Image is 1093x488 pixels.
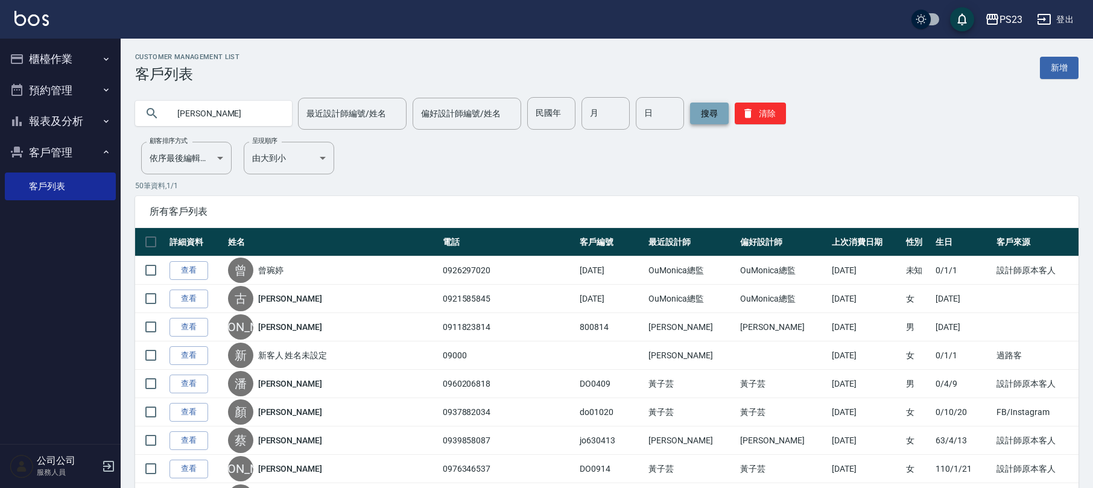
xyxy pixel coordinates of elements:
td: [DATE] [933,285,993,313]
a: 查看 [169,290,208,308]
td: 0937882034 [440,398,577,426]
h5: 公司公司 [37,455,98,467]
h3: 客戶列表 [135,66,239,83]
td: 設計師原本客人 [993,256,1079,285]
td: OuMonica總監 [645,256,737,285]
label: 顧客排序方式 [150,136,188,145]
th: 偏好設計師 [737,228,829,256]
a: 查看 [169,261,208,280]
td: 女 [903,398,933,426]
td: 110/1/21 [933,455,993,483]
td: OuMonica總監 [737,285,829,313]
a: 客戶列表 [5,173,116,200]
td: 女 [903,341,933,370]
td: [PERSON_NAME] [645,313,737,341]
td: 0/1/1 [933,256,993,285]
td: [DATE] [933,313,993,341]
button: 櫃檯作業 [5,43,116,75]
td: 設計師原本客人 [993,370,1079,398]
th: 姓名 [225,228,440,256]
div: 新 [228,343,253,368]
div: [PERSON_NAME] [228,314,253,340]
td: 黃子芸 [645,398,737,426]
h2: Customer Management List [135,53,239,61]
a: 曾琬婷 [258,264,284,276]
a: 查看 [169,318,208,337]
td: [PERSON_NAME] [737,426,829,455]
td: 0/4/9 [933,370,993,398]
div: [PERSON_NAME] [228,456,253,481]
td: 女 [903,426,933,455]
button: 報表及分析 [5,106,116,137]
a: [PERSON_NAME] [258,463,322,475]
div: 顏 [228,399,253,425]
p: 50 筆資料, 1 / 1 [135,180,1079,191]
td: 0/1/1 [933,341,993,370]
td: 0976346537 [440,455,577,483]
td: [DATE] [577,256,645,285]
td: [PERSON_NAME] [737,313,829,341]
td: 女 [903,455,933,483]
a: [PERSON_NAME] [258,378,322,390]
th: 電話 [440,228,577,256]
td: [DATE] [829,341,902,370]
td: [DATE] [829,398,902,426]
td: OuMonica總監 [645,285,737,313]
td: 0926297020 [440,256,577,285]
td: 女 [903,285,933,313]
th: 詳細資料 [166,228,225,256]
a: [PERSON_NAME] [258,293,322,305]
a: [PERSON_NAME] [258,434,322,446]
img: Person [10,454,34,478]
td: FB/Instagram [993,398,1079,426]
button: 搜尋 [690,103,729,124]
td: [DATE] [829,455,902,483]
th: 性別 [903,228,933,256]
td: DO0914 [577,455,645,483]
th: 生日 [933,228,993,256]
td: 過路客 [993,341,1079,370]
span: 所有客戶列表 [150,206,1064,218]
td: 男 [903,313,933,341]
a: 查看 [169,431,208,450]
td: 黃子芸 [737,370,829,398]
td: [DATE] [829,256,902,285]
div: PS23 [1000,12,1022,27]
td: 黃子芸 [737,455,829,483]
td: 設計師原本客人 [993,426,1079,455]
td: OuMonica總監 [737,256,829,285]
td: 黃子芸 [645,370,737,398]
a: 查看 [169,403,208,422]
td: 男 [903,370,933,398]
td: 09000 [440,341,577,370]
div: 古 [228,286,253,311]
button: 預約管理 [5,75,116,106]
input: 搜尋關鍵字 [169,97,282,130]
label: 呈現順序 [252,136,277,145]
td: [DATE] [829,285,902,313]
td: [DATE] [829,426,902,455]
a: 新客人 姓名未設定 [258,349,328,361]
div: 曾 [228,258,253,283]
td: [DATE] [577,285,645,313]
td: [DATE] [829,370,902,398]
td: 0921585845 [440,285,577,313]
a: 新增 [1040,57,1079,79]
td: [PERSON_NAME] [645,341,737,370]
td: 0911823814 [440,313,577,341]
button: 清除 [735,103,786,124]
td: 黃子芸 [645,455,737,483]
button: PS23 [980,7,1027,32]
td: 0939858087 [440,426,577,455]
a: [PERSON_NAME] [258,406,322,418]
img: Logo [14,11,49,26]
div: 蔡 [228,428,253,453]
a: [PERSON_NAME] [258,321,322,333]
th: 上次消費日期 [829,228,902,256]
td: 未知 [903,256,933,285]
td: 設計師原本客人 [993,455,1079,483]
td: DO0409 [577,370,645,398]
button: 登出 [1032,8,1079,31]
td: 黃子芸 [737,398,829,426]
div: 依序最後編輯時間 [141,142,232,174]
